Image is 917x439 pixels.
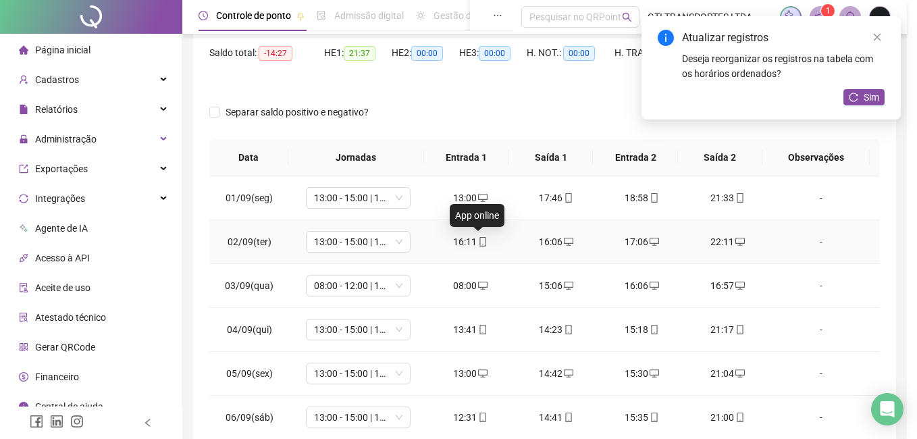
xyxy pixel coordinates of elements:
div: App online [450,204,504,227]
div: Atualizar registros [682,30,885,46]
span: Sim [864,90,879,105]
span: reload [849,93,858,102]
button: Sim [843,89,885,105]
a: Close [870,30,885,45]
span: info-circle [658,30,674,46]
div: Deseja reorganizar os registros na tabela com os horários ordenados? [682,51,885,81]
span: close [872,32,882,42]
div: Open Intercom Messenger [871,393,903,425]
